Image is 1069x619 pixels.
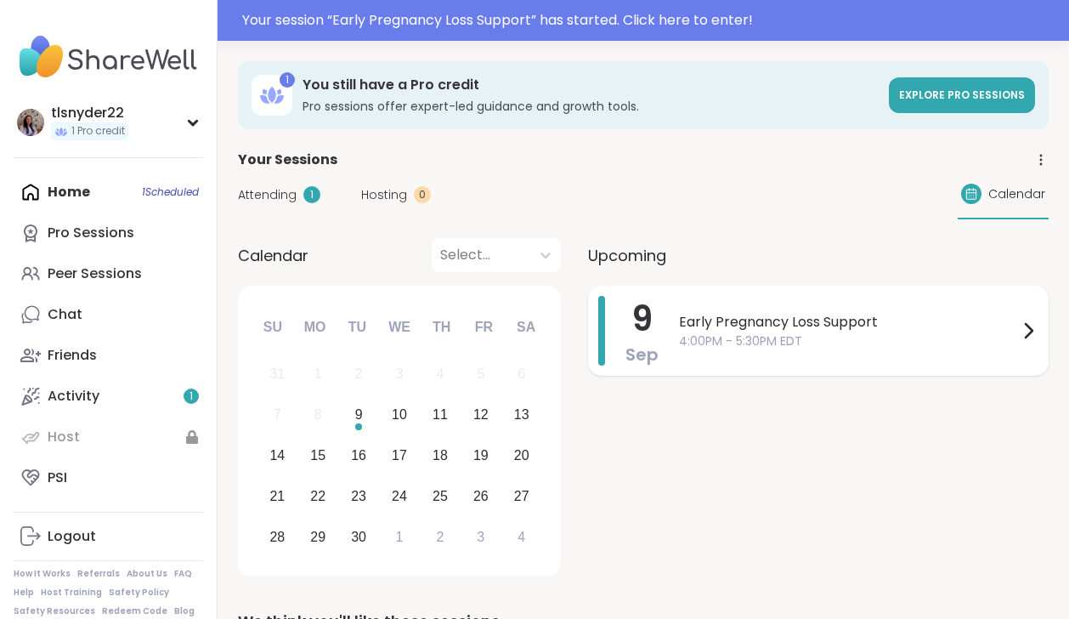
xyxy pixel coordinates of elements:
[422,438,459,474] div: Choose Thursday, September 18th, 2025
[238,244,308,267] span: Calendar
[174,605,195,617] a: Blog
[341,356,377,393] div: Not available Tuesday, September 2nd, 2025
[462,519,499,555] div: Choose Friday, October 3rd, 2025
[422,397,459,434] div: Choose Thursday, September 11th, 2025
[503,519,540,555] div: Choose Saturday, October 4th, 2025
[269,525,285,548] div: 28
[280,72,295,88] div: 1
[382,438,418,474] div: Choose Wednesday, September 17th, 2025
[14,213,203,253] a: Pro Sessions
[625,343,659,366] span: Sep
[507,309,545,346] div: Sa
[17,109,44,136] img: tlsnyder22
[189,389,193,404] span: 1
[259,478,296,514] div: Choose Sunday, September 21st, 2025
[679,312,1018,332] span: Early Pregnancy Loss Support
[462,478,499,514] div: Choose Friday, September 26th, 2025
[238,150,337,170] span: Your Sessions
[514,444,529,467] div: 20
[41,587,102,599] a: Host Training
[503,478,540,514] div: Choose Saturday, September 27th, 2025
[14,417,203,457] a: Host
[109,587,169,599] a: Safety Policy
[382,478,418,514] div: Choose Wednesday, September 24th, 2025
[477,525,484,548] div: 3
[355,403,363,426] div: 9
[503,438,540,474] div: Choose Saturday, September 20th, 2025
[48,428,80,446] div: Host
[341,519,377,555] div: Choose Tuesday, September 30th, 2025
[14,335,203,376] a: Friends
[423,309,461,346] div: Th
[422,478,459,514] div: Choose Thursday, September 25th, 2025
[314,403,322,426] div: 8
[77,568,120,580] a: Referrals
[314,362,322,385] div: 1
[414,186,431,203] div: 0
[503,356,540,393] div: Not available Saturday, September 6th, 2025
[422,356,459,393] div: Not available Thursday, September 4th, 2025
[254,309,291,346] div: Su
[71,124,125,139] span: 1 Pro credit
[473,403,489,426] div: 12
[361,186,407,204] span: Hosting
[259,519,296,555] div: Choose Sunday, September 28th, 2025
[102,605,167,617] a: Redeem Code
[392,485,407,508] div: 24
[679,332,1018,350] span: 4:00PM - 5:30PM EDT
[259,438,296,474] div: Choose Sunday, September 14th, 2025
[436,362,444,385] div: 4
[433,403,448,426] div: 11
[269,485,285,508] div: 21
[382,356,418,393] div: Not available Wednesday, September 3rd, 2025
[296,309,333,346] div: Mo
[889,77,1035,113] a: Explore Pro sessions
[473,444,489,467] div: 19
[310,525,325,548] div: 29
[242,10,1059,31] div: Your session “ Early Pregnancy Loss Support ” has started. Click here to enter!
[462,356,499,393] div: Not available Friday, September 5th, 2025
[392,403,407,426] div: 10
[300,356,337,393] div: Not available Monday, September 1st, 2025
[422,519,459,555] div: Choose Thursday, October 2nd, 2025
[310,485,325,508] div: 22
[48,224,134,242] div: Pro Sessions
[300,438,337,474] div: Choose Monday, September 15th, 2025
[14,605,95,617] a: Safety Resources
[310,444,325,467] div: 15
[462,397,499,434] div: Choose Friday, September 12th, 2025
[341,478,377,514] div: Choose Tuesday, September 23rd, 2025
[351,485,366,508] div: 23
[473,485,489,508] div: 26
[303,98,879,115] h3: Pro sessions offer expert-led guidance and growth tools.
[341,397,377,434] div: Choose Tuesday, September 9th, 2025
[48,387,99,406] div: Activity
[269,444,285,467] div: 14
[518,362,525,385] div: 6
[14,516,203,557] a: Logout
[433,444,448,467] div: 18
[274,403,281,426] div: 7
[351,444,366,467] div: 16
[514,403,529,426] div: 13
[303,76,879,94] h3: You still have a Pro credit
[988,185,1045,203] span: Calendar
[14,376,203,417] a: Activity1
[48,305,82,324] div: Chat
[351,525,366,548] div: 30
[48,264,142,283] div: Peer Sessions
[14,294,203,335] a: Chat
[514,485,529,508] div: 27
[259,356,296,393] div: Not available Sunday, August 31st, 2025
[48,527,96,546] div: Logout
[303,186,320,203] div: 1
[48,346,97,365] div: Friends
[503,397,540,434] div: Choose Saturday, September 13th, 2025
[127,568,167,580] a: About Us
[341,438,377,474] div: Choose Tuesday, September 16th, 2025
[382,397,418,434] div: Choose Wednesday, September 10th, 2025
[174,568,192,580] a: FAQ
[48,469,67,487] div: PSI
[462,438,499,474] div: Choose Friday, September 19th, 2025
[433,485,448,508] div: 25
